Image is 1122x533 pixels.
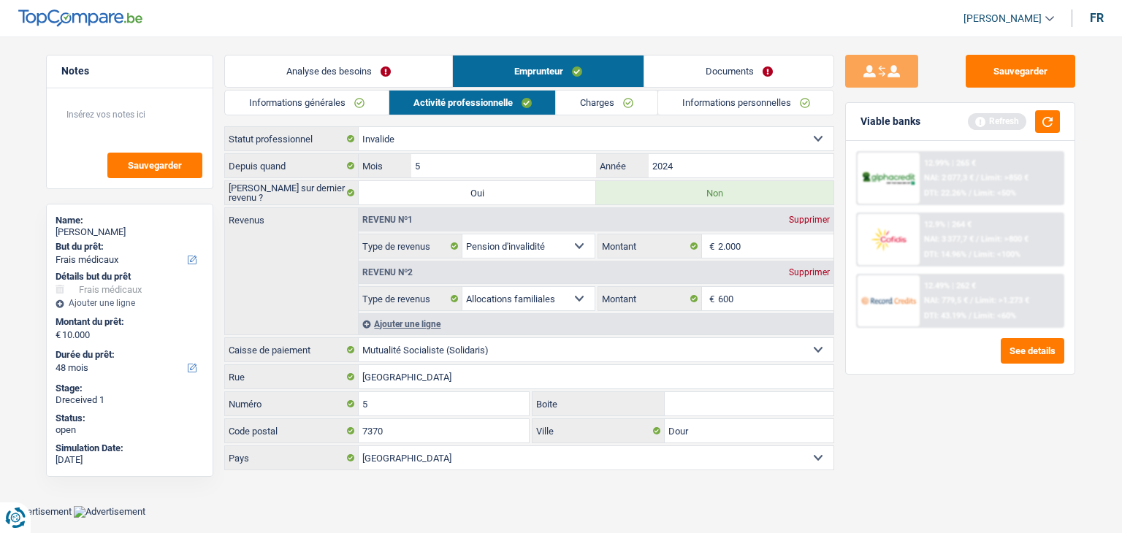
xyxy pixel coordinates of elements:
div: Revenu nº1 [359,215,416,224]
label: Montant [598,234,702,258]
a: Documents [644,55,834,87]
button: See details [1001,338,1064,364]
label: Montant du prêt: [56,316,201,328]
span: Limit: <100% [974,250,1020,259]
span: € [56,329,61,341]
button: Sauvegarder [107,153,202,178]
label: Code postal [225,419,359,442]
span: DTI: 43.19% [924,311,966,321]
div: Name: [56,215,204,226]
span: / [976,173,979,183]
label: Type de revenus [359,234,462,258]
div: [PERSON_NAME] [56,226,204,238]
span: NAI: 779,5 € [924,296,968,305]
label: Caisse de paiement [225,338,359,361]
img: TopCompare Logo [18,9,142,27]
a: Analyse des besoins [225,55,452,87]
label: Année [596,154,648,177]
div: Status: [56,413,204,424]
label: Non [596,181,833,204]
span: NAI: 2 077,3 € [924,173,974,183]
div: 12.9% | 264 € [924,220,972,229]
label: Numéro [225,392,359,415]
a: Emprunteur [453,55,644,87]
input: MM [411,154,596,177]
label: Type de revenus [359,287,462,310]
label: Statut professionnel [225,127,359,150]
div: open [56,424,204,436]
span: / [969,311,972,321]
img: Record Credits [861,287,915,314]
span: DTI: 14.96% [924,250,966,259]
span: / [970,296,973,305]
span: Limit: >1.273 € [975,296,1029,305]
span: Limit: >850 € [981,173,1028,183]
label: Pays [225,446,359,469]
img: AlphaCredit [861,170,915,187]
input: AAAA [649,154,833,177]
label: Revenus [225,208,358,225]
label: Montant [598,287,702,310]
span: Sauvegarder [128,161,182,170]
div: Supprimer [785,215,833,224]
button: Sauvegarder [966,55,1075,88]
label: Ville [533,419,665,442]
div: Stage: [56,383,204,394]
div: Ajouter une ligne [56,298,204,308]
div: Ajouter une ligne [359,313,833,334]
span: Limit: <50% [974,188,1016,198]
label: Oui [359,181,596,204]
h5: Notes [61,65,198,77]
div: 12.49% | 262 € [924,281,976,291]
span: NAI: 3 377,7 € [924,234,974,244]
a: Informations personnelles [658,91,834,115]
span: € [702,234,718,258]
label: Rue [225,365,359,388]
span: DTI: 22.26% [924,188,966,198]
label: Depuis quand [225,154,359,177]
span: € [702,287,718,310]
span: [PERSON_NAME] [963,12,1042,25]
label: Boite [533,392,665,415]
label: Mois [359,154,411,177]
div: [DATE] [56,454,204,466]
div: Détails but du prêt [56,271,204,283]
span: / [969,188,972,198]
span: Limit: <60% [974,311,1016,321]
div: fr [1090,11,1104,25]
a: [PERSON_NAME] [952,7,1054,31]
span: Limit: >800 € [981,234,1028,244]
div: 12.99% | 265 € [924,158,976,168]
div: Refresh [968,113,1026,129]
div: Supprimer [785,268,833,277]
span: / [976,234,979,244]
div: Revenu nº2 [359,268,416,277]
a: Informations générales [225,91,389,115]
div: Simulation Date: [56,442,204,454]
a: Charges [556,91,657,115]
a: Activité professionnelle [389,91,556,115]
img: Advertisement [74,506,145,518]
img: Cofidis [861,226,915,253]
span: / [969,250,972,259]
div: Dreceived 1 [56,394,204,406]
label: Durée du prêt: [56,349,201,361]
label: But du prêt: [56,241,201,253]
div: Viable banks [860,115,920,128]
label: [PERSON_NAME] sur dernier revenu ? [225,181,359,204]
